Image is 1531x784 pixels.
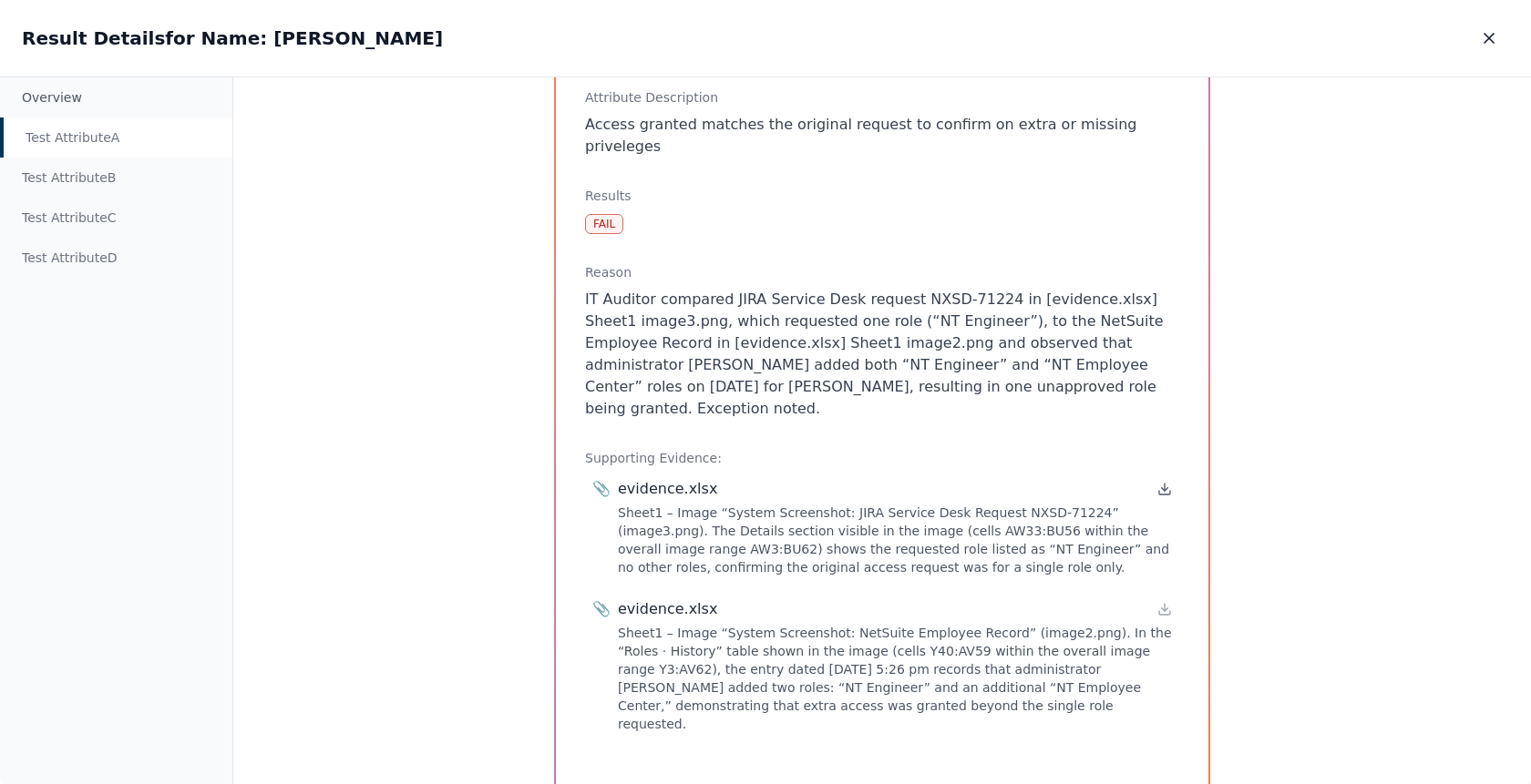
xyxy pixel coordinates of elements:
h2: Result Details for Name: [PERSON_NAME] [22,25,443,51]
p: IT Auditor compared JIRA Service Desk request NXSD-71224 in [evidence.xlsx] Sheet1 image3.png, wh... [585,289,1179,420]
div: Sheet1 – Image “System Screenshot: JIRA Service Desk Request NXSD-71224” (image3.png). The Detail... [618,504,1172,576]
a: Download file [1157,482,1172,496]
h3: Supporting Evidence: [585,449,1179,467]
div: evidence.xlsx [618,598,717,620]
h3: Results [585,187,1179,205]
h3: Attribute Description [585,88,1179,107]
h3: Reason [585,263,1179,281]
div: Fail [585,214,623,234]
div: evidence.xlsx [618,478,717,500]
p: Access granted matches the original request to confirm on extra or missing priveleges [585,114,1179,158]
div: Sheet1 – Image “System Screenshot: NetSuite Employee Record” (image2.png). In the “Roles · Histor... [618,624,1172,733]
a: Download file [1157,602,1172,616]
span: 📎 [592,598,611,620]
span: 📎 [592,478,611,500]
